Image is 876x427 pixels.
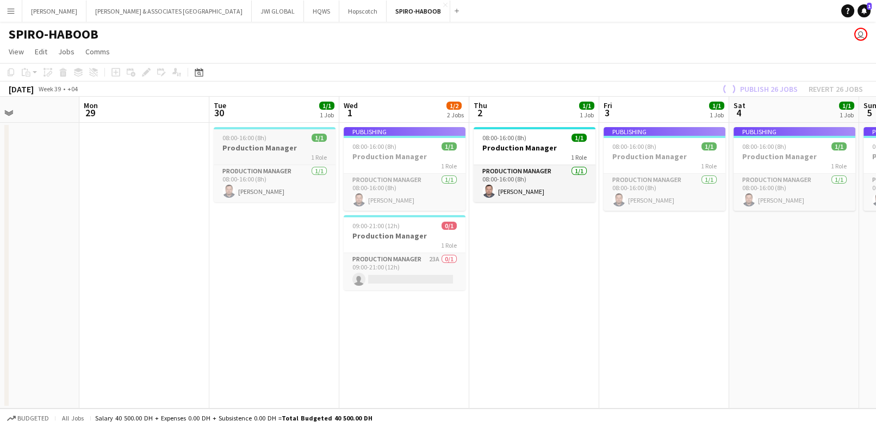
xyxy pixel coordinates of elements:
span: 1 [342,106,358,119]
span: 3 [602,106,612,119]
span: 1/2 [446,102,462,110]
button: JWI GLOBAL [252,1,304,22]
a: View [4,45,28,59]
a: 1 [858,4,871,17]
app-card-role: Production Manager1/108:00-16:00 (8h)[PERSON_NAME] [474,165,595,202]
div: 1 Job [710,111,724,119]
span: Budgeted [17,415,49,422]
span: 08:00-16:00 (8h) [222,134,266,142]
span: 1/1 [709,102,724,110]
span: All jobs [60,414,86,422]
a: Jobs [54,45,79,59]
app-user-avatar: THAEE HR [854,28,867,41]
span: Fri [604,101,612,110]
h1: SPIRO-HABOOB [9,26,98,42]
div: Publishing [734,127,855,136]
button: HQWS [304,1,339,22]
div: 2 Jobs [447,111,464,119]
span: 4 [732,106,745,119]
span: Wed [344,101,358,110]
span: Sat [734,101,745,110]
span: 1/1 [571,134,587,142]
app-job-card: 08:00-16:00 (8h)1/1Production Manager1 RoleProduction Manager1/108:00-16:00 (8h)[PERSON_NAME] [214,127,336,202]
app-job-card: Publishing08:00-16:00 (8h)1/1Production Manager1 RoleProduction Manager1/108:00-16:00 (8h)[PERSON... [734,127,855,211]
button: [PERSON_NAME] [22,1,86,22]
app-job-card: 09:00-21:00 (12h)0/1Production Manager1 RoleProduction Manager23A0/109:00-21:00 (12h) [344,215,465,290]
app-card-role: Production Manager1/108:00-16:00 (8h)[PERSON_NAME] [214,165,336,202]
span: 0/1 [442,222,457,230]
span: 29 [82,106,98,119]
span: 1/1 [319,102,334,110]
span: Tue [214,101,226,110]
span: 1 Role [311,153,327,161]
span: 1/1 [312,134,327,142]
button: [PERSON_NAME] & ASSOCIATES [GEOGRAPHIC_DATA] [86,1,252,22]
div: [DATE] [9,84,34,95]
div: 1 Job [320,111,334,119]
div: 1 Job [840,111,854,119]
h3: Production Manager [214,143,336,153]
span: Comms [85,47,110,56]
div: Salary 40 500.00 DH + Expenses 0.00 DH + Subsistence 0.00 DH = [95,414,372,422]
span: Jobs [58,47,74,56]
span: Mon [84,101,98,110]
div: Publishing [604,127,725,136]
span: 1 Role [571,153,587,161]
a: Edit [30,45,52,59]
span: 1/1 [579,102,594,110]
span: 30 [212,106,226,119]
span: View [9,47,24,56]
a: Comms [81,45,114,59]
app-job-card: 08:00-16:00 (8h)1/1Production Manager1 RoleProduction Manager1/108:00-16:00 (8h)[PERSON_NAME] [474,127,595,202]
span: Edit [35,47,47,56]
app-card-role: Production Manager23A0/109:00-21:00 (12h) [344,253,465,290]
app-job-card: Publishing08:00-16:00 (8h)1/1Production Manager1 RoleProduction Manager1/108:00-16:00 (8h)[PERSON... [604,127,725,211]
div: 1 Job [580,111,594,119]
button: Budgeted [5,412,51,424]
span: 1/1 [839,102,854,110]
div: Publishing [344,127,465,136]
button: SPIRO-HABOOB [387,1,450,22]
span: 1 [867,3,872,10]
span: 1 Role [441,241,457,249]
app-job-card: Publishing08:00-16:00 (8h)1/1Production Manager1 RoleProduction Manager1/108:00-16:00 (8h)[PERSON... [344,127,465,211]
span: 09:00-21:00 (12h) [352,222,400,230]
span: Thu [474,101,487,110]
span: 2 [472,106,487,119]
h3: Production Manager [344,231,465,241]
h3: Production Manager [474,143,595,153]
button: Hopscotch [339,1,387,22]
span: Total Budgeted 40 500.00 DH [282,414,372,422]
span: Week 39 [36,85,63,93]
div: +04 [67,85,78,93]
span: 08:00-16:00 (8h) [482,134,526,142]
